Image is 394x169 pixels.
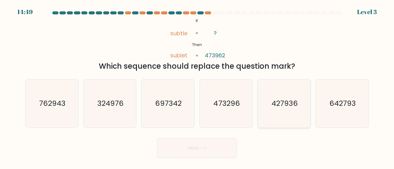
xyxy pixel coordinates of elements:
[214,29,217,37] tspan: ?
[29,61,365,72] div: Which sequence should replace the question mark?
[330,98,356,108] text: 642793
[205,52,226,59] tspan: 473962
[39,98,65,108] text: 762943
[196,53,199,58] tspan: =
[97,98,123,108] text: 324976
[357,7,377,17] div: Level 3
[196,18,198,23] tspan: If
[271,98,298,108] text: 427936
[213,98,239,108] text: 473296
[157,138,237,158] button: Next
[17,7,33,17] div: 14:49
[170,29,187,37] tspan: subtle
[162,17,232,60] svg: @import url('[URL][DOMAIN_NAME]);
[170,52,187,59] tspan: sublet
[155,98,182,108] text: 697342
[196,31,199,36] tspan: =
[192,42,202,47] tspan: Then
